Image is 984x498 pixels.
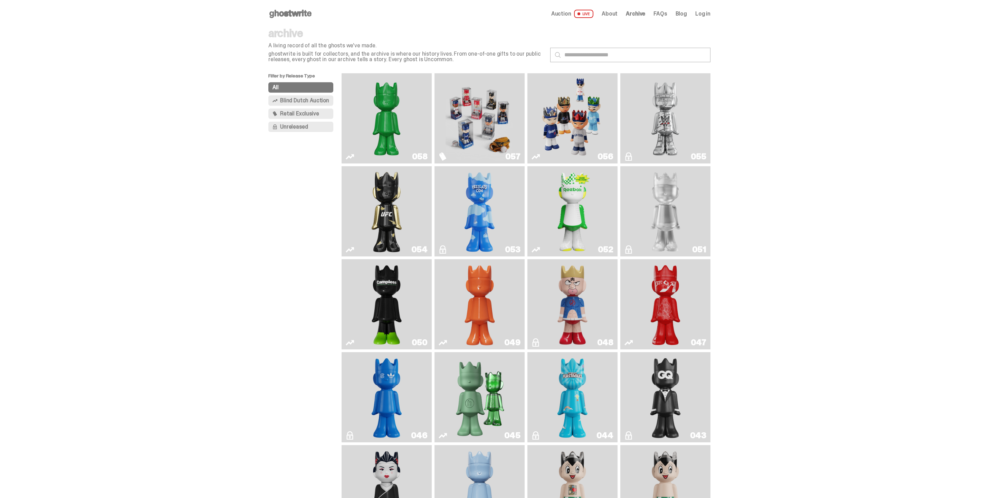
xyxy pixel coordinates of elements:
[624,355,706,440] a: Black Tie
[268,109,333,119] button: Retail Exclusive
[554,355,591,440] img: Feastables
[369,262,405,347] img: Campless
[653,11,667,17] a: FAQs
[346,355,428,440] a: ComplexCon HK
[532,169,613,254] a: Court Victory
[280,111,319,116] span: Retail Exclusive
[353,76,420,161] img: Schrödinger's ghost: Sunday Green
[691,152,706,161] div: 055
[280,124,308,130] span: Unreleased
[554,169,591,254] img: Court Victory
[268,95,333,106] button: Blind Dutch Auction
[691,338,706,347] div: 047
[505,245,520,254] div: 053
[412,152,428,161] div: 058
[624,262,706,347] a: Skip
[574,10,594,18] span: LIVE
[461,169,498,254] img: ghooooost
[551,11,571,17] span: Auction
[631,76,699,161] img: I Was There SummerSlam
[450,355,509,440] img: Present
[505,152,520,161] div: 057
[695,11,710,17] a: Log in
[268,28,545,39] p: archive
[647,169,684,254] img: LLLoyalty
[647,355,684,440] img: Black Tie
[273,85,279,90] span: All
[411,245,428,254] div: 054
[532,76,613,161] a: Game Face (2025)
[602,11,618,17] a: About
[268,73,342,82] p: Filter by Release Type
[597,338,613,347] div: 048
[504,431,520,440] div: 045
[690,431,706,440] div: 043
[596,431,613,440] div: 044
[598,245,613,254] div: 052
[676,11,687,17] a: Blog
[532,355,613,440] a: Feastables
[551,10,593,18] a: Auction LIVE
[538,76,606,161] img: Game Face (2025)
[280,98,329,103] span: Blind Dutch Auction
[346,262,428,347] a: Campless
[626,11,645,17] a: Archive
[532,262,613,347] a: Kinnikuman
[439,355,520,440] a: Present
[439,169,520,254] a: ghooooost
[369,355,405,440] img: ComplexCon HK
[598,152,613,161] div: 056
[624,169,706,254] a: LLLoyalty
[268,43,545,48] p: A living record of all the ghosts we've made.
[268,122,333,132] button: Unreleased
[624,76,706,161] a: I Was There SummerSlam
[446,76,513,161] img: Game Face (2025)
[412,338,428,347] div: 050
[268,51,545,62] p: ghostwrite is built for collectors, and the archive is where our history lives. From one-of-one g...
[461,262,498,347] img: Schrödinger's ghost: Orange Vibe
[692,245,706,254] div: 051
[647,262,684,347] img: Skip
[346,169,428,254] a: Ruby
[439,76,520,161] a: Game Face (2025)
[439,262,520,347] a: Schrödinger's ghost: Orange Vibe
[504,338,520,347] div: 049
[346,76,428,161] a: Schrödinger's ghost: Sunday Green
[554,262,591,347] img: Kinnikuman
[268,82,333,93] button: All
[411,431,428,440] div: 046
[369,169,405,254] img: Ruby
